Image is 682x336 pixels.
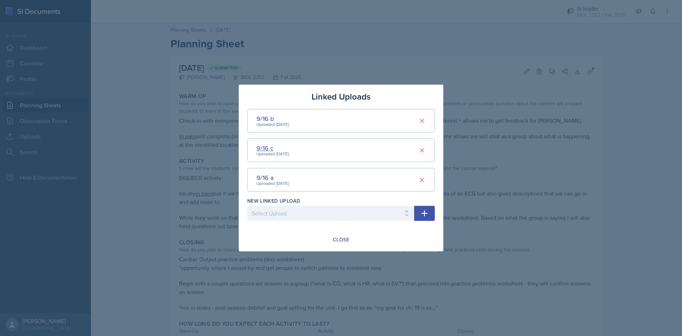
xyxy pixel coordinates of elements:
div: 9/16 a [256,173,289,182]
button: Close [328,234,354,246]
h3: Linked Uploads [312,90,370,103]
div: Uploaded [DATE] [256,180,289,187]
div: Uploaded [DATE] [256,151,289,157]
label: New Linked Upload [247,197,300,204]
div: Uploaded [DATE] [256,121,289,128]
div: Close [333,237,349,242]
div: 9/16 c [256,143,289,153]
div: 9/16 b [256,114,289,123]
